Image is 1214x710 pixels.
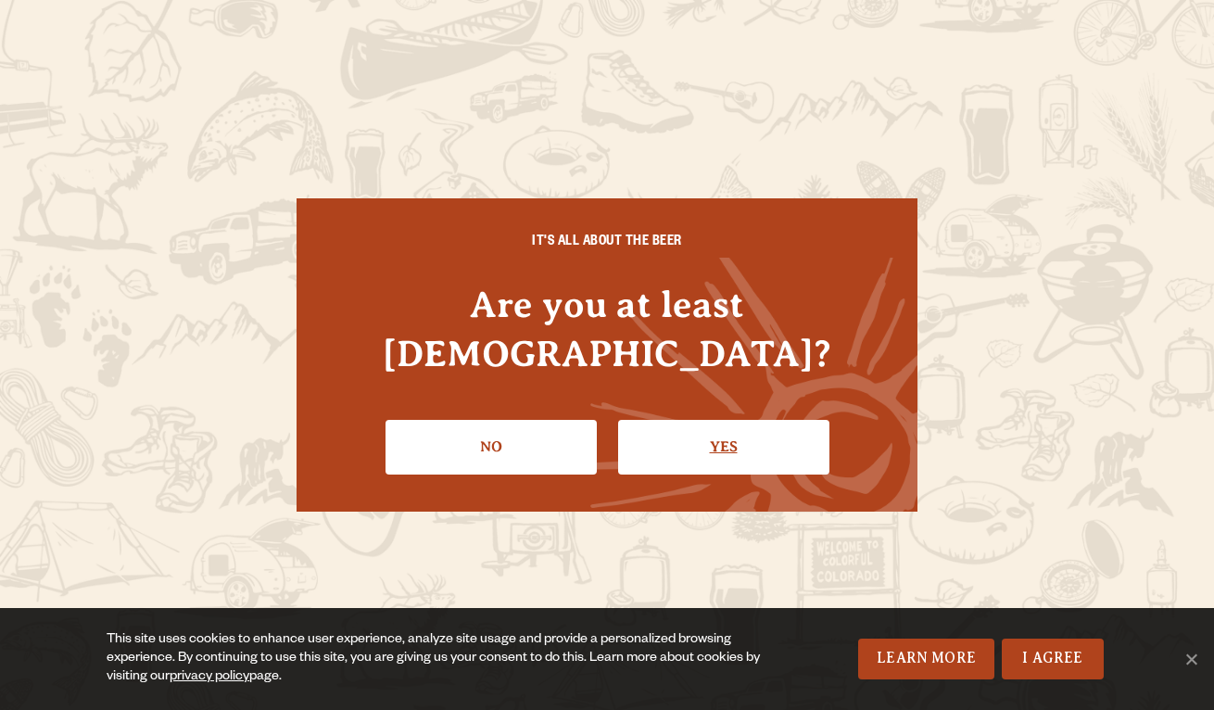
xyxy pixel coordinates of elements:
[334,280,880,378] h4: Are you at least [DEMOGRAPHIC_DATA]?
[1182,650,1200,668] span: No
[386,420,597,474] a: No
[170,670,249,685] a: privacy policy
[858,639,994,679] a: Learn More
[1002,639,1104,679] a: I Agree
[334,235,880,252] h6: IT'S ALL ABOUT THE BEER
[618,420,829,474] a: Confirm I'm 21 or older
[107,631,779,687] div: This site uses cookies to enhance user experience, analyze site usage and provide a personalized ...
